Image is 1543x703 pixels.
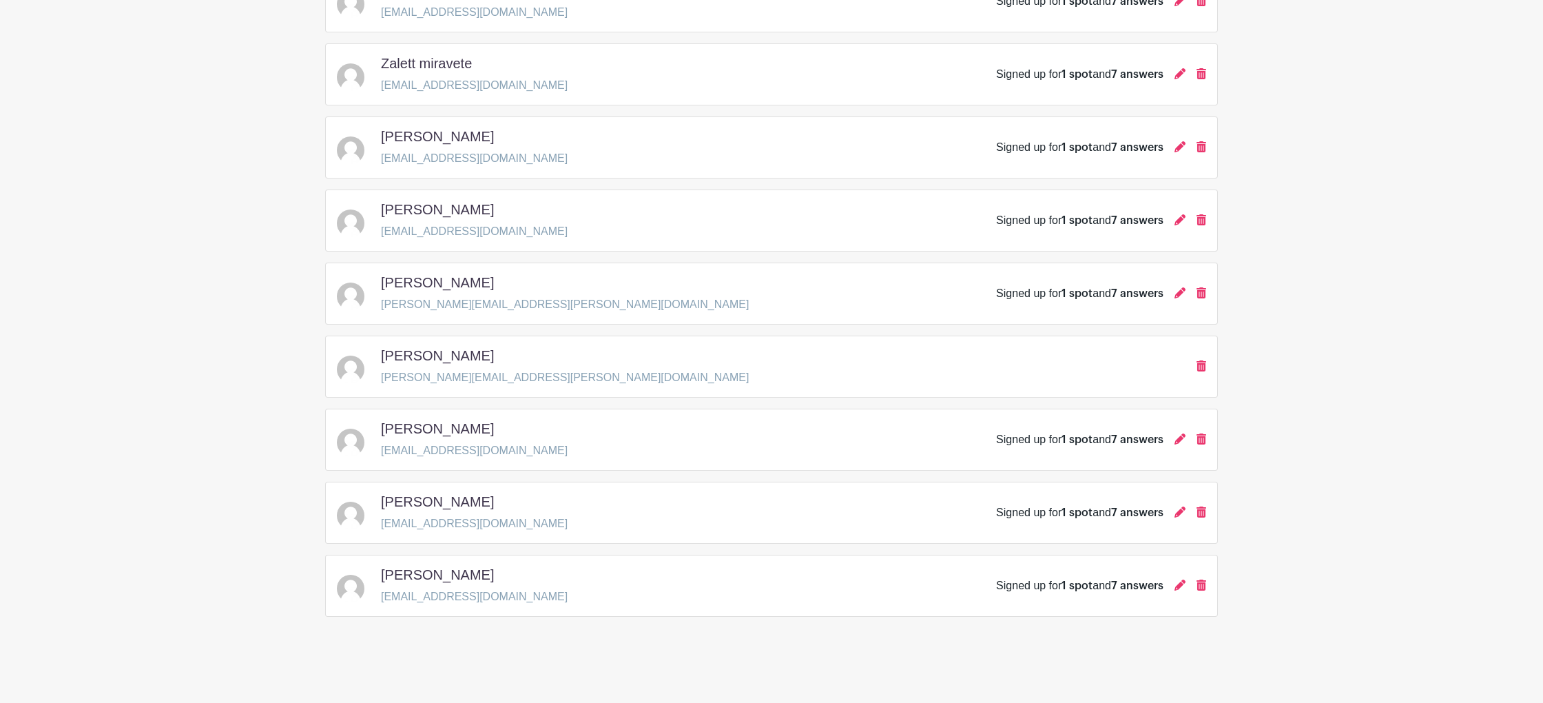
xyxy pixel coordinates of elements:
[996,66,1163,83] div: Signed up for and
[381,516,568,532] p: [EMAIL_ADDRESS][DOMAIN_NAME]
[1062,142,1092,153] span: 1 spot
[1111,288,1163,299] span: 7 answers
[1111,580,1163,591] span: 7 answers
[337,575,364,602] img: default-ce2991bfa6775e67f084385cd625a349d9dcbb7a52a09fb2fda1e96e2d18dcdb.png
[996,578,1163,594] div: Signed up for and
[337,429,364,456] img: default-ce2991bfa6775e67f084385cd625a349d9dcbb7a52a09fb2fda1e96e2d18dcdb.png
[381,274,494,291] h5: [PERSON_NAME]
[381,4,568,21] p: [EMAIL_ADDRESS][DOMAIN_NAME]
[381,493,494,510] h5: [PERSON_NAME]
[337,210,364,237] img: default-ce2991bfa6775e67f084385cd625a349d9dcbb7a52a09fb2fda1e96e2d18dcdb.png
[381,442,568,459] p: [EMAIL_ADDRESS][DOMAIN_NAME]
[996,431,1163,448] div: Signed up for and
[381,201,494,218] h5: [PERSON_NAME]
[1062,288,1092,299] span: 1 spot
[1062,580,1092,591] span: 1 spot
[381,128,494,145] h5: [PERSON_NAME]
[1062,434,1092,445] span: 1 spot
[337,63,364,91] img: default-ce2991bfa6775e67f084385cd625a349d9dcbb7a52a09fb2fda1e96e2d18dcdb.png
[1062,69,1092,80] span: 1 spot
[381,223,568,240] p: [EMAIL_ADDRESS][DOMAIN_NAME]
[337,136,364,164] img: default-ce2991bfa6775e67f084385cd625a349d9dcbb7a52a09fb2fda1e96e2d18dcdb.png
[381,296,749,313] p: [PERSON_NAME][EMAIL_ADDRESS][PERSON_NAME][DOMAIN_NAME]
[381,77,568,94] p: [EMAIL_ADDRESS][DOMAIN_NAME]
[1062,215,1092,226] span: 1 spot
[381,347,494,364] h5: [PERSON_NAME]
[337,502,364,529] img: default-ce2991bfa6775e67f084385cd625a349d9dcbb7a52a09fb2fda1e96e2d18dcdb.png
[1111,142,1163,153] span: 7 answers
[1062,507,1092,518] span: 1 spot
[381,420,494,437] h5: [PERSON_NAME]
[1111,215,1163,226] span: 7 answers
[381,589,568,605] p: [EMAIL_ADDRESS][DOMAIN_NAME]
[996,212,1163,229] div: Signed up for and
[337,283,364,310] img: default-ce2991bfa6775e67f084385cd625a349d9dcbb7a52a09fb2fda1e96e2d18dcdb.png
[337,356,364,383] img: default-ce2991bfa6775e67f084385cd625a349d9dcbb7a52a09fb2fda1e96e2d18dcdb.png
[381,567,494,583] h5: [PERSON_NAME]
[381,150,568,167] p: [EMAIL_ADDRESS][DOMAIN_NAME]
[381,369,749,386] p: [PERSON_NAME][EMAIL_ADDRESS][PERSON_NAME][DOMAIN_NAME]
[996,139,1163,156] div: Signed up for and
[1111,69,1163,80] span: 7 answers
[1111,507,1163,518] span: 7 answers
[1111,434,1163,445] span: 7 answers
[996,505,1163,521] div: Signed up for and
[996,285,1163,302] div: Signed up for and
[381,55,472,72] h5: Zalett miravete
